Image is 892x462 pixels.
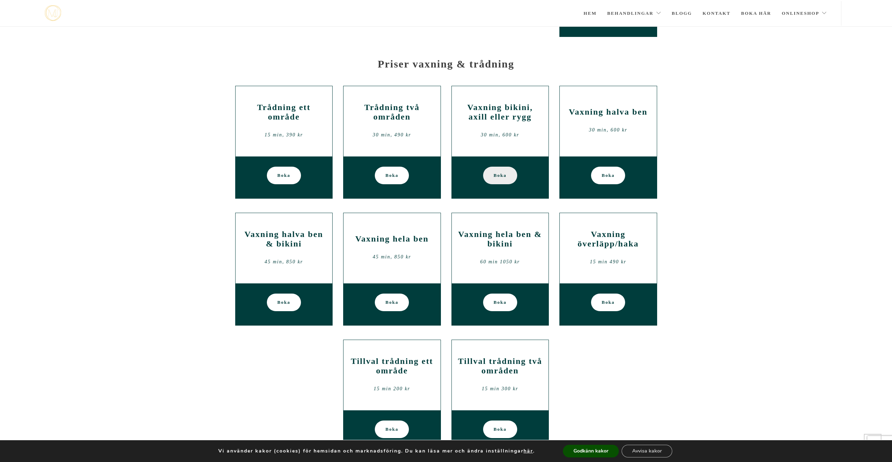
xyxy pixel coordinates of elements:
[622,445,672,457] button: Avvisa kakor
[565,125,652,135] div: 30 min, 600 kr
[591,167,625,184] a: Boka
[672,1,692,26] a: Blogg
[607,1,661,26] a: Behandlingar
[375,294,409,311] a: Boka
[563,445,619,457] button: Godkänn kakor
[267,167,301,184] a: Boka
[494,294,507,311] span: Boka
[584,1,597,26] a: Hem
[45,5,61,21] img: mjstudio
[241,230,327,249] h2: Vaxning halva ben & bikini
[457,357,544,376] h2: Tillval trådning två områden
[457,257,544,267] div: 60 min 1050 kr
[218,448,535,454] p: Vi använder kakor (cookies) för hemsidan och marknadsföring. Du kan läsa mer och ändra inställnin...
[457,103,544,122] h2: Vaxning bikini, axill eller rygg
[385,167,398,184] span: Boka
[741,1,771,26] a: Boka här
[378,58,514,70] strong: Priser vaxning & trådning
[235,50,238,55] span: -
[375,421,409,438] a: Boka
[349,234,435,244] h2: Vaxning hela ben
[483,167,517,184] a: Boka
[349,384,435,394] div: 15 min 200 kr
[349,130,435,140] div: 30 min, 490 kr
[702,1,731,26] a: Kontakt
[565,230,652,249] h2: Vaxning överläpp/haka
[349,103,435,122] h2: Trådning två områden
[457,384,544,394] div: 15 min 300 kr
[457,230,544,249] h2: Vaxning hela ben & bikini
[602,294,615,311] span: Boka
[349,357,435,376] h2: Tillval trådning ett område
[494,421,507,438] span: Boka
[349,252,435,262] div: 45 min, 850 kr
[241,130,327,140] div: 15 min, 390 kr
[494,167,507,184] span: Boka
[483,294,517,311] a: Boka
[457,130,544,140] div: 30 min, 600 kr
[45,5,61,21] a: mjstudio mjstudio mjstudio
[602,167,615,184] span: Boka
[375,167,409,184] a: Boka
[277,167,290,184] span: Boka
[524,448,533,454] button: här
[565,107,652,117] h2: Vaxning halva ben
[241,103,327,122] h2: Trådning ett område
[277,294,290,311] span: Boka
[241,257,327,267] div: 45 min, 850 kr
[385,294,398,311] span: Boka
[385,421,398,438] span: Boka
[267,294,301,311] a: Boka
[483,421,517,438] a: Boka
[565,257,652,267] div: 15 min 490 kr
[782,1,827,26] a: Onlineshop
[591,294,625,311] a: Boka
